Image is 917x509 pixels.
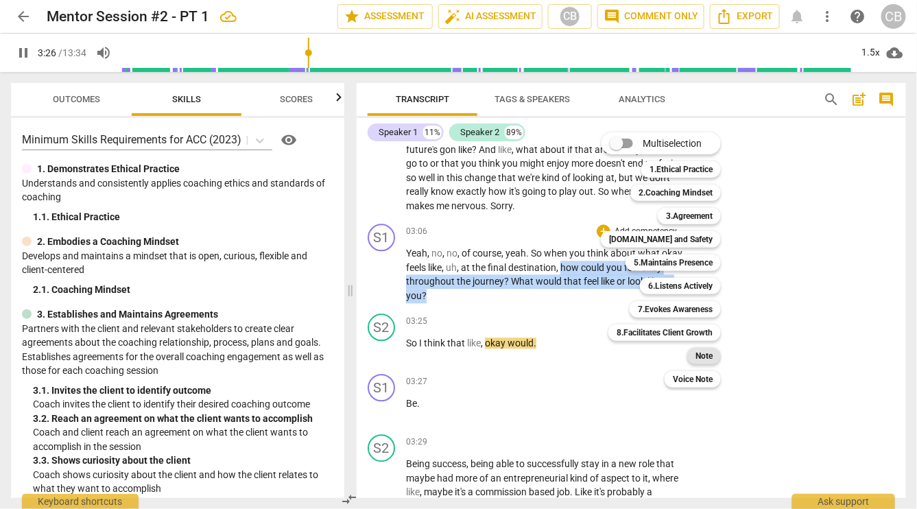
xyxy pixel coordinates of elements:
[650,161,713,178] b: 1.Ethical Practice
[643,137,702,151] span: Multiselection
[638,301,713,318] b: 7.Evokes Awareness
[639,185,713,201] b: 2.Coaching Mindset
[666,208,713,224] b: 3.Agreement
[634,254,713,271] b: 5.Maintains Presence
[609,231,713,248] b: [DOMAIN_NAME] and Safety
[673,371,713,388] b: Voice Note
[695,348,713,364] b: Note
[617,324,713,341] b: 8.Facilitates Client Growth
[648,278,713,294] b: 6.Listens Actively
